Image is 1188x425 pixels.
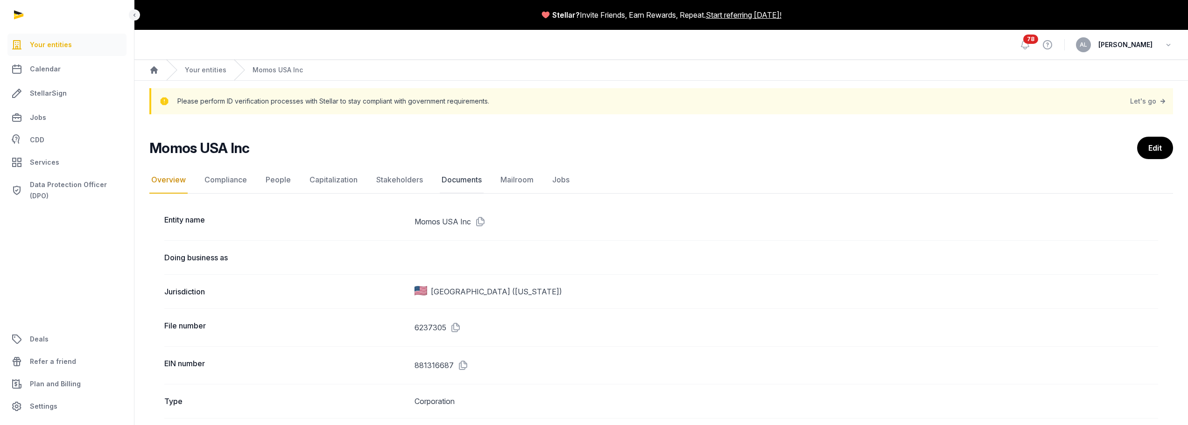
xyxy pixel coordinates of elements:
[149,167,1173,194] nav: Tabs
[415,358,1158,373] dd: 881316687
[264,167,293,194] a: People
[7,82,127,105] a: StellarSign
[415,214,1158,229] dd: Momos USA Inc
[134,60,1188,81] nav: Breadcrumb
[164,214,407,229] dt: Entity name
[30,356,76,367] span: Refer a friend
[431,286,562,297] span: [GEOGRAPHIC_DATA] ([US_STATE])
[164,286,407,297] dt: Jurisdiction
[30,378,81,390] span: Plan and Billing
[164,252,407,263] dt: Doing business as
[30,39,72,50] span: Your entities
[30,401,57,412] span: Settings
[1020,317,1188,425] iframe: Chat Widget
[30,112,46,123] span: Jobs
[164,396,407,407] dt: Type
[203,167,249,194] a: Compliance
[7,131,127,149] a: CDD
[1023,35,1038,44] span: 78
[253,65,303,75] a: Momos USA Inc
[552,9,580,21] span: Stellar?
[1076,37,1091,52] button: AL
[415,396,1158,407] dd: Corporation
[30,134,44,146] span: CDD
[308,167,359,194] a: Capitalization
[185,65,226,75] a: Your entities
[7,58,127,80] a: Calendar
[149,139,249,156] h2: Momos USA Inc
[1130,95,1167,108] a: Let's go
[1098,39,1153,50] span: [PERSON_NAME]
[30,334,49,345] span: Deals
[415,320,1158,335] dd: 6237305
[1080,42,1087,48] span: AL
[7,34,127,56] a: Your entities
[550,167,571,194] a: Jobs
[30,88,67,99] span: StellarSign
[149,167,188,194] a: Overview
[7,175,127,205] a: Data Protection Officer (DPO)
[30,63,61,75] span: Calendar
[7,395,127,418] a: Settings
[7,328,127,350] a: Deals
[164,320,407,335] dt: File number
[7,151,127,174] a: Services
[30,179,123,202] span: Data Protection Officer (DPO)
[177,95,489,108] p: Please perform ID verification processes with Stellar to stay compliant with government requireme...
[7,106,127,129] a: Jobs
[7,373,127,395] a: Plan and Billing
[440,167,484,194] a: Documents
[30,157,59,168] span: Services
[1137,137,1173,159] a: Edit
[374,167,425,194] a: Stakeholders
[7,350,127,373] a: Refer a friend
[706,9,781,21] a: Start referring [DATE]!
[164,358,407,373] dt: EIN number
[499,167,535,194] a: Mailroom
